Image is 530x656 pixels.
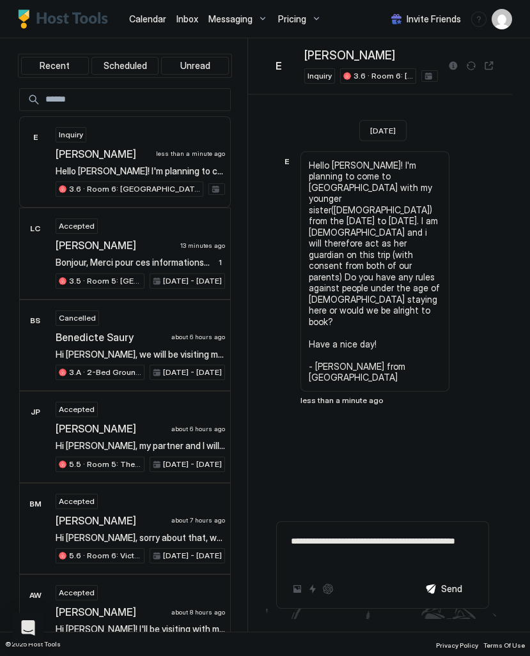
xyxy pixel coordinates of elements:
button: Unread [161,57,229,75]
a: Terms Of Use [483,637,525,651]
span: about 7 hours ago [171,516,225,524]
span: less than a minute ago [300,395,384,405]
span: BS [30,315,40,326]
span: [PERSON_NAME] [56,422,166,435]
span: Hi [PERSON_NAME], my partner and I will be visiting the [GEOGRAPHIC_DATA] over the weekend and wo... [56,440,225,452]
span: Unread [180,60,210,72]
span: Bonjour, Merci pour ces informations très complètes. Nous avons hâte d’arriver à [GEOGRAPHIC_DATA... [56,257,210,268]
span: [DATE] - [DATE] [163,459,222,470]
span: [DATE] - [DATE] [163,275,222,287]
span: Recent [40,60,70,72]
span: Accepted [59,404,95,415]
button: Reservation information [446,58,461,73]
span: about 8 hours ago [171,608,225,616]
button: Upload image [290,581,305,597]
span: Inquiry [59,129,83,141]
span: LC [30,223,40,234]
span: Cancelled [59,312,96,324]
button: Scheduled [91,57,159,75]
input: Input Field [40,89,230,111]
button: Open reservation [481,58,497,73]
span: Hello [PERSON_NAME]! I'm planning to come to [GEOGRAPHIC_DATA] with my younger sister([DEMOGRAPHI... [56,165,225,177]
span: 3.5 · Room 5: [GEOGRAPHIC_DATA] | [GEOGRAPHIC_DATA] [69,275,141,287]
span: 3.6 · Room 6: [GEOGRAPHIC_DATA] | Loft room | [GEOGRAPHIC_DATA] [69,183,200,195]
span: Calendar [129,13,166,24]
span: Hi [PERSON_NAME], we will be visiting my son who lives round the corner to your place for that we... [56,349,225,360]
span: [PERSON_NAME] [56,148,151,160]
span: about 6 hours ago [171,333,225,341]
a: Calendar [129,12,166,26]
span: [PERSON_NAME] [56,239,175,252]
span: JP [31,406,40,418]
span: Scheduled [104,60,147,72]
span: Terms Of Use [483,641,525,649]
span: Hi [PERSON_NAME]! I'll be visiting with my sister in late august. I am a superhost in [GEOGRAPHIC... [56,623,225,635]
span: Inbox [176,13,198,24]
a: Inbox [176,12,198,26]
div: User profile [492,9,512,29]
span: [DATE] [370,126,396,135]
span: [PERSON_NAME] [56,606,166,618]
span: [PERSON_NAME] [56,514,166,527]
span: BM [29,498,42,510]
span: 13 minutes ago [180,241,225,250]
span: about 6 hours ago [171,425,225,433]
span: Inquiry [308,70,332,82]
span: 3.A · 2-Bed Ground Floor Suite | Private Bath | [GEOGRAPHIC_DATA] [69,367,141,378]
a: Privacy Policy [436,637,478,651]
span: E [276,58,282,73]
button: Sync reservation [464,58,479,73]
span: Accepted [59,496,95,507]
span: [DATE] - [DATE] [163,550,222,561]
span: Hello [PERSON_NAME]! I'm planning to come to [GEOGRAPHIC_DATA] with my younger sister([DEMOGRAPHI... [309,160,441,383]
span: Pricing [278,13,306,25]
span: Invite Friends [407,13,461,25]
a: Host Tools Logo [18,10,114,29]
span: 5.6 · Room 6: Victoria Line | Loft room | [GEOGRAPHIC_DATA] [69,550,141,561]
button: Quick reply [305,581,320,597]
span: Hi [PERSON_NAME], sorry about that, we will have a look at that later tonight. [56,532,225,544]
span: E [33,132,38,143]
button: Send [412,577,476,600]
span: less than a minute ago [156,149,225,158]
span: Privacy Policy [436,641,478,649]
span: [PERSON_NAME] [304,49,395,63]
span: 1 [219,257,222,267]
span: 5.5 · Room 5: The BFI | [GEOGRAPHIC_DATA] [69,459,141,470]
span: © 2025 Host Tools [5,640,61,648]
span: 3.6 · Room 6: [GEOGRAPHIC_DATA] | Loft room | [GEOGRAPHIC_DATA] [354,70,413,82]
span: Benedicte Saury [56,331,166,344]
span: [DATE] - [DATE] [163,367,222,378]
div: menu [471,11,487,27]
div: Open Intercom Messenger [13,613,43,643]
button: Recent [21,57,89,75]
div: Send [441,582,462,595]
button: ChatGPT Auto Reply [320,581,336,597]
span: E [284,156,289,167]
div: tab-group [18,54,232,78]
span: Accepted [59,587,95,599]
span: Accepted [59,220,95,232]
span: AW [29,590,42,601]
span: Messaging [208,13,253,25]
